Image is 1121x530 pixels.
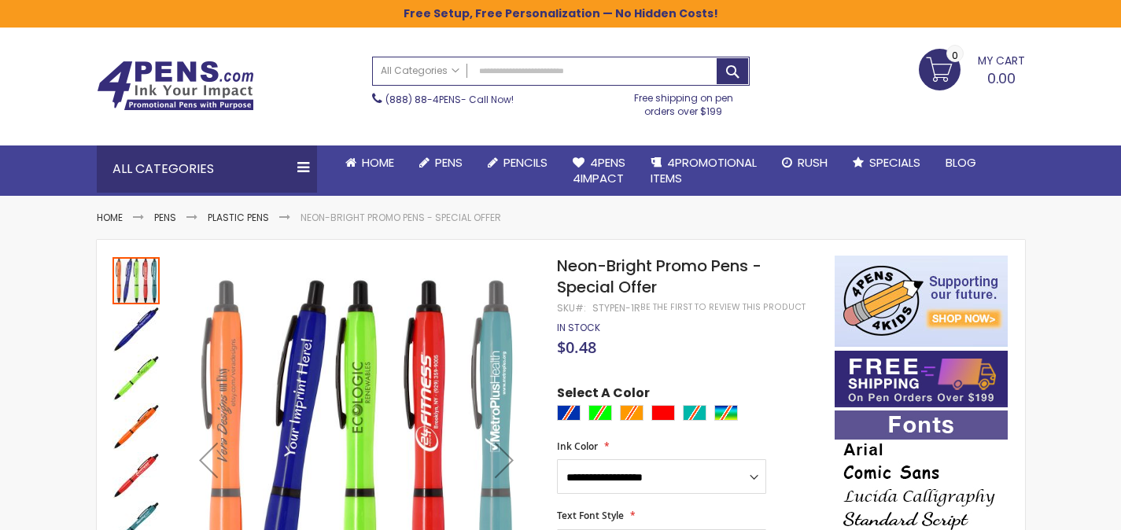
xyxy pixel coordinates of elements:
span: 0 [952,48,958,63]
span: Rush [798,154,828,171]
a: Rush [769,145,840,180]
img: 4Pens Custom Pens and Promotional Products [97,61,254,111]
span: Ink Color [557,440,598,453]
span: 4Pens 4impact [573,154,625,186]
a: Home [97,211,123,224]
img: Neon-Bright Promo Pens - Special Offer [112,452,160,499]
span: 0.00 [987,68,1016,88]
a: 4Pens4impact [560,145,638,197]
a: Specials [840,145,933,180]
div: Availability [557,322,600,334]
span: In stock [557,321,600,334]
img: Neon-Bright Promo Pens - Special Offer [112,403,160,451]
img: Neon-Bright Promo Pens - Special Offer [112,355,160,402]
span: 4PROMOTIONAL ITEMS [651,154,757,186]
span: Blog [946,154,976,171]
div: STYPEN-1R [592,302,640,315]
span: Home [362,154,394,171]
li: Neon-Bright Promo Pens - Special Offer [301,212,501,224]
span: All Categories [381,64,459,77]
span: Text Font Style [557,509,624,522]
span: $0.48 [557,337,596,358]
a: Be the first to review this product [640,301,806,313]
div: Red [651,405,675,421]
a: Plastic Pens [208,211,269,224]
div: All Categories [97,145,317,193]
a: All Categories [373,57,467,83]
span: Pens [435,154,463,171]
span: Select A Color [557,385,650,406]
span: Pencils [503,154,548,171]
a: Home [333,145,407,180]
strong: SKU [557,301,586,315]
img: Neon-Bright Promo Pens - Special Offer [112,306,160,353]
div: Neon-Bright Promo Pens - Special Offer [112,451,161,499]
div: Neon-Bright Promo Pens - Special Offer [112,353,161,402]
div: Neon-Bright Promo Pens - Special Offer [112,402,161,451]
div: Neon-Bright Promo Pens - Special Offer [112,304,161,353]
span: Neon-Bright Promo Pens - Special Offer [557,255,761,298]
a: Blog [933,145,989,180]
div: Free shipping on pen orders over $199 [618,86,750,117]
a: Pens [154,211,176,224]
a: 4PROMOTIONALITEMS [638,145,769,197]
img: Free shipping on orders over $199 [835,351,1008,407]
a: (888) 88-4PENS [385,93,461,106]
div: Neon-Bright Promo Pens - Special Offer [112,256,161,304]
span: Specials [869,154,920,171]
a: Pens [407,145,475,180]
span: - Call Now! [385,93,514,106]
img: 4pens 4 kids [835,256,1008,347]
a: Pencils [475,145,560,180]
a: 0.00 0 [919,49,1025,88]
